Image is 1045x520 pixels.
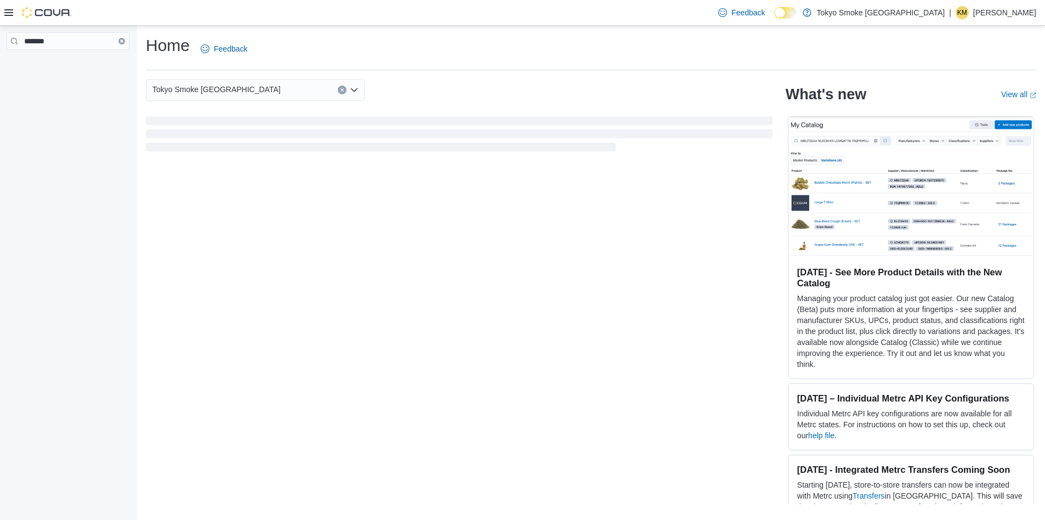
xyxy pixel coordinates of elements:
[949,6,951,19] p: |
[1001,90,1036,99] a: View allExternal link
[7,52,129,78] nav: Complex example
[350,86,359,94] button: Open list of options
[214,43,247,54] span: Feedback
[714,2,769,24] a: Feedback
[731,7,765,18] span: Feedback
[338,86,347,94] button: Clear input
[797,267,1025,289] h3: [DATE] - See More Product Details with the New Catalog
[196,38,252,60] a: Feedback
[774,7,797,19] input: Dark Mode
[118,38,125,44] button: Clear input
[973,6,1036,19] p: [PERSON_NAME]
[22,7,71,18] img: Cova
[957,6,967,19] span: KM
[146,118,773,154] span: Loading
[956,6,969,19] div: Krista Maitland
[786,86,866,103] h2: What's new
[1030,92,1036,99] svg: External link
[817,6,945,19] p: Tokyo Smoke [GEOGRAPHIC_DATA]
[808,431,834,440] a: help file
[797,464,1025,475] h3: [DATE] - Integrated Metrc Transfers Coming Soon
[797,408,1025,441] p: Individual Metrc API key configurations are now available for all Metrc states. For instructions ...
[146,35,190,56] h1: Home
[853,491,885,500] a: Transfers
[797,293,1025,370] p: Managing your product catalog just got easier. Our new Catalog (Beta) puts more information at yo...
[797,393,1025,404] h3: [DATE] – Individual Metrc API Key Configurations
[152,83,281,96] span: Tokyo Smoke [GEOGRAPHIC_DATA]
